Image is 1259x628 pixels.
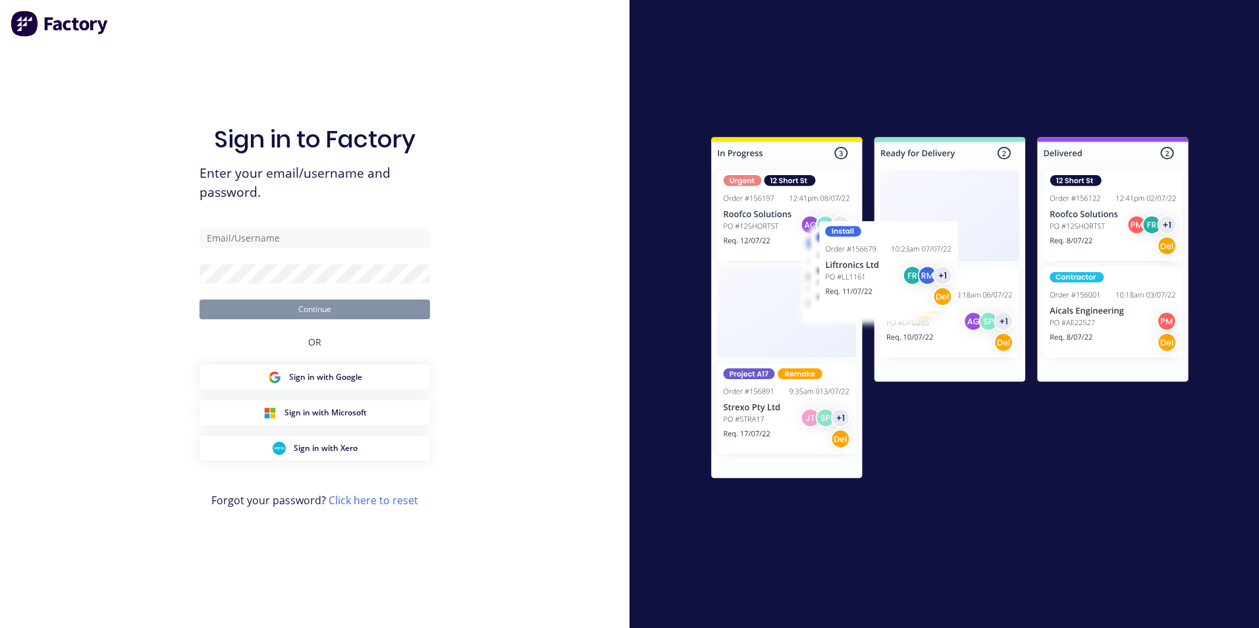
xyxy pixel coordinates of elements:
span: Sign in with Xero [294,442,358,454]
span: Forgot your password? [211,492,418,508]
button: Xero Sign inSign in with Xero [200,436,430,461]
input: Email/Username [200,228,430,248]
span: Sign in with Microsoft [284,407,367,419]
button: Microsoft Sign inSign in with Microsoft [200,400,430,425]
div: OR [308,319,321,365]
h1: Sign in to Factory [214,125,415,153]
button: Google Sign inSign in with Google [200,365,430,390]
span: Enter your email/username and password. [200,164,430,202]
img: Sign in [682,111,1218,510]
img: Xero Sign in [273,442,286,455]
span: Sign in with Google [289,371,362,383]
button: Continue [200,300,430,319]
img: Microsoft Sign in [263,406,277,419]
img: Factory [11,11,109,37]
img: Google Sign in [268,371,281,384]
a: Click here to reset [329,493,418,508]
